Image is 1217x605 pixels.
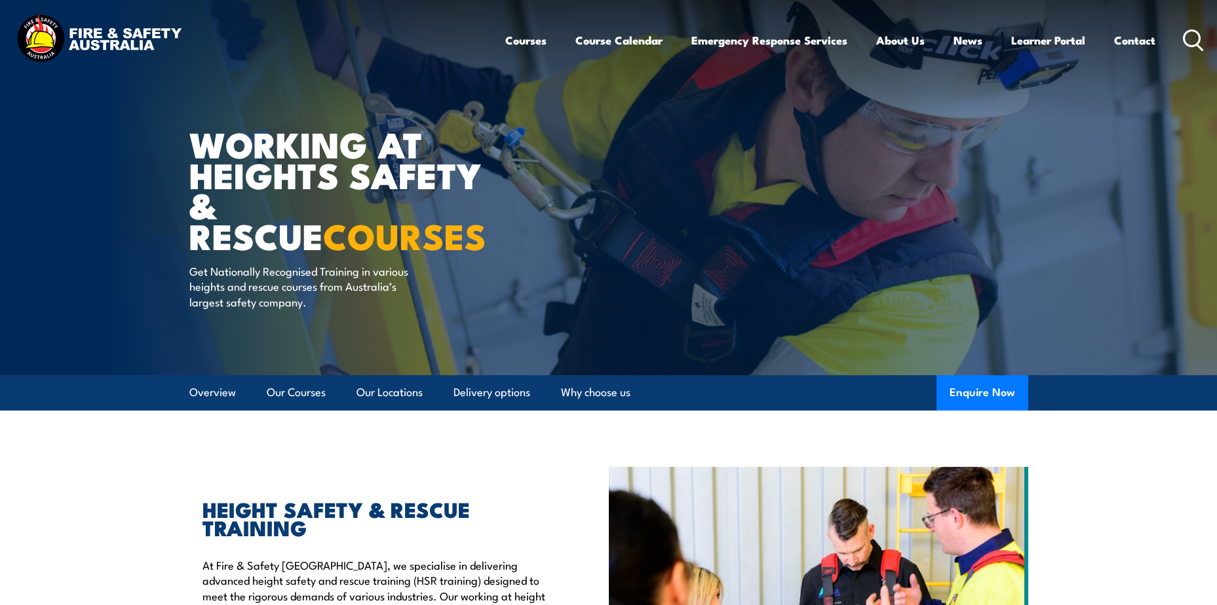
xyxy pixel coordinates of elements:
[937,375,1028,411] button: Enquire Now
[357,375,423,410] a: Our Locations
[1114,23,1155,58] a: Contact
[203,500,549,536] h2: HEIGHT SAFETY & RESCUE TRAINING
[189,375,236,410] a: Overview
[189,263,429,309] p: Get Nationally Recognised Training in various heights and rescue courses from Australia’s largest...
[876,23,925,58] a: About Us
[954,23,982,58] a: News
[1011,23,1085,58] a: Learner Portal
[691,23,847,58] a: Emergency Response Services
[561,375,630,410] a: Why choose us
[323,208,486,262] strong: COURSES
[505,23,547,58] a: Courses
[575,23,663,58] a: Course Calendar
[454,375,530,410] a: Delivery options
[267,375,326,410] a: Our Courses
[189,128,513,251] h1: WORKING AT HEIGHTS SAFETY & RESCUE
